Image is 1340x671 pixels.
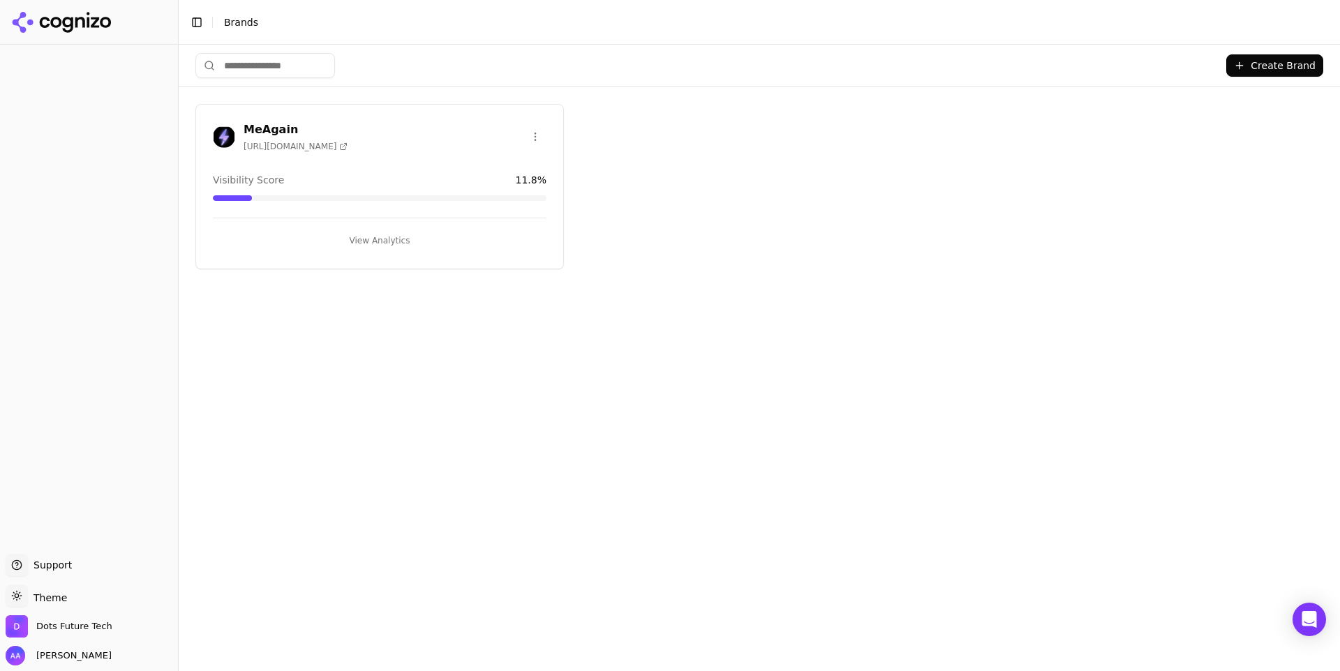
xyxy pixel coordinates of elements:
span: [PERSON_NAME] [31,649,112,662]
button: Create Brand [1226,54,1323,77]
span: [URL][DOMAIN_NAME] [244,141,348,152]
span: Brands [224,17,258,28]
button: Open user button [6,646,112,665]
button: View Analytics [213,229,546,252]
span: 11.8 % [516,173,546,187]
button: Open organization switcher [6,615,112,638]
img: Dots Future Tech [6,615,28,638]
img: Ameer Asghar [6,646,25,665]
span: Dots Future Tech [36,620,112,633]
span: Support [28,558,72,572]
div: Open Intercom Messenger [1293,603,1326,636]
img: MeAgain [213,126,235,148]
nav: breadcrumb [224,15,1301,29]
span: Visibility Score [213,173,284,187]
span: Theme [28,592,67,603]
h3: MeAgain [244,121,348,138]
